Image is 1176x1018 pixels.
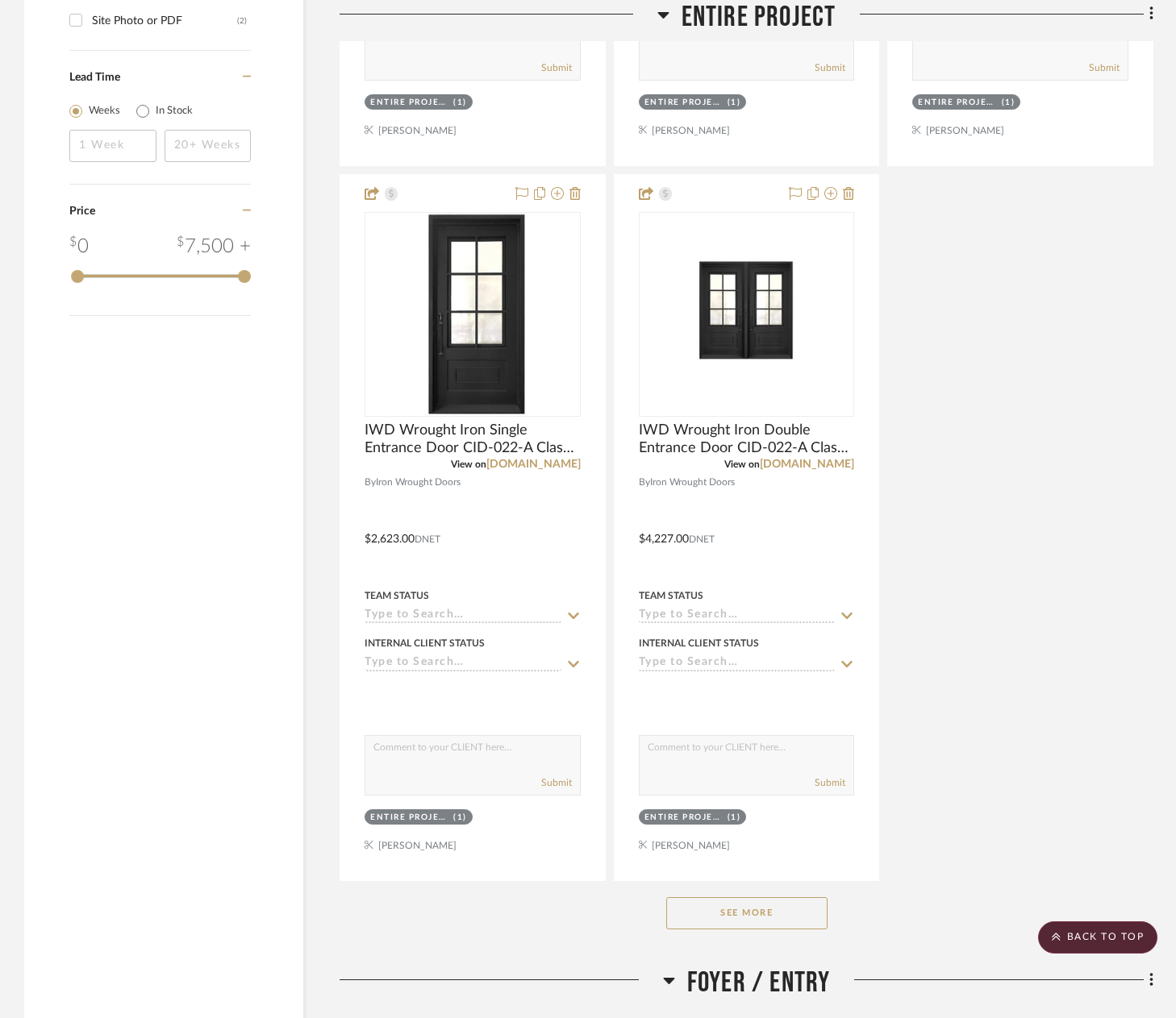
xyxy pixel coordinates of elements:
[89,103,120,119] label: Weeks
[365,475,376,490] span: By
[724,459,760,469] span: View on
[639,609,836,624] input: Type to Search…
[370,97,449,109] div: Entire Project
[177,232,251,261] div: 7,500 +
[451,459,486,469] span: View on
[639,636,759,650] div: Internal Client Status
[69,130,156,162] input: 1 Week
[1089,60,1120,75] button: Submit
[365,609,561,624] input: Type to Search…
[165,130,252,162] input: 20+ Weeks
[453,97,467,109] div: (1)
[640,254,853,376] img: IWD Wrought Iron Double Entrance Door CID-022-A Classic Grid Design Square Top 3/4 Lite with Kick...
[156,103,193,119] label: In Stock
[365,588,429,603] div: Team Status
[365,656,561,671] input: Type to Search…
[1038,921,1157,954] scroll-to-top-button: BACK TO TOP
[687,966,831,1000] span: Foyer / Entry
[728,812,741,824] div: (1)
[69,232,89,261] div: 0
[365,636,485,650] div: Internal Client Status
[365,422,581,457] span: IWD Wrought Iron Single Entrance Door CID-022-A Classic Grid Design Square Top 3/4 Lite with Kick...
[639,422,855,457] span: IWD Wrought Iron Double Entrance Door CID-022-A Classic Grid Design Square Top 3/4 Lite with Kick...
[815,60,845,75] button: Submit
[69,72,120,83] span: Lead Time
[69,206,95,217] span: Price
[728,97,741,109] div: (1)
[453,812,467,824] div: (1)
[486,459,581,470] a: [DOMAIN_NAME]
[541,60,572,75] button: Submit
[92,8,237,34] div: Site Photo or PDF
[644,97,724,109] div: Entire Project
[639,475,650,490] span: By
[650,475,735,490] span: Iron Wrought Doors
[644,812,724,824] div: Entire Project
[541,775,572,790] button: Submit
[760,459,854,470] a: [DOMAIN_NAME]
[384,214,561,415] img: IWD Wrought Iron Single Entrance Door CID-022-A Classic Grid Design Square Top 3/4 Lite with Kick...
[237,8,247,34] div: (2)
[815,775,845,790] button: Submit
[918,97,997,109] div: Entire Project
[376,475,461,490] span: Iron Wrought Doors
[639,588,703,603] div: Team Status
[666,897,828,929] button: See More
[370,812,449,824] div: Entire Project
[639,656,836,671] input: Type to Search…
[1002,97,1015,109] div: (1)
